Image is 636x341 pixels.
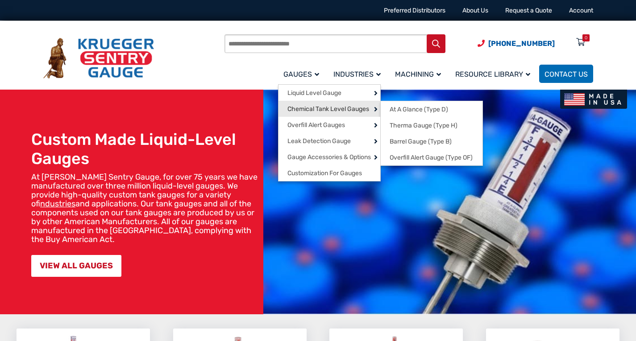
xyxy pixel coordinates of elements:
span: Chemical Tank Level Gauges [287,105,369,113]
a: Gauge Accessories & Options [279,149,380,165]
a: Leak Detection Gauge [279,133,380,149]
span: Overfill Alert Gauge (Type OF) [390,154,473,162]
a: At A Glance (Type D) [381,101,482,117]
a: Account [569,7,593,14]
span: Overfill Alert Gauges [287,121,345,129]
a: VIEW ALL GAUGES [31,255,121,277]
a: Machining [390,63,450,84]
a: Chemical Tank Level Gauges [279,101,380,117]
img: Krueger Sentry Gauge [43,38,154,79]
a: industries [40,199,75,209]
span: Customization For Gauges [287,169,362,177]
a: Preferred Distributors [384,7,445,14]
span: At A Glance (Type D) [390,106,448,114]
span: Contact Us [545,70,588,78]
a: Therma Gauge (Type H) [381,117,482,133]
span: Resource Library [455,70,530,78]
img: bg_hero_bannerksentry [263,90,636,314]
a: Customization For Gauges [279,165,380,181]
span: Therma Gauge (Type H) [390,122,457,130]
span: Gauges [283,70,319,78]
span: [PHONE_NUMBER] [488,39,555,48]
span: Gauge Accessories & Options [287,153,371,161]
span: Industries [333,70,381,78]
a: Industries [328,63,390,84]
a: Resource Library [450,63,539,84]
div: 0 [585,34,587,41]
a: Request a Quote [505,7,552,14]
a: Barrel Gauge (Type B) [381,133,482,149]
h1: Custom Made Liquid-Level Gauges [31,130,259,168]
p: At [PERSON_NAME] Sentry Gauge, for over 75 years we have manufactured over three million liquid-l... [31,173,259,244]
span: Leak Detection Gauge [287,137,351,145]
a: Overfill Alert Gauge (Type OF) [381,149,482,165]
a: Contact Us [539,65,593,83]
span: Machining [395,70,441,78]
span: Liquid Level Gauge [287,89,341,97]
a: Phone Number (920) 434-8860 [478,38,555,49]
a: About Us [462,7,488,14]
span: Barrel Gauge (Type B) [390,138,452,146]
a: Gauges [278,63,328,84]
a: Liquid Level Gauge [279,85,380,101]
a: Overfill Alert Gauges [279,117,380,133]
img: Made In USA [560,90,627,109]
